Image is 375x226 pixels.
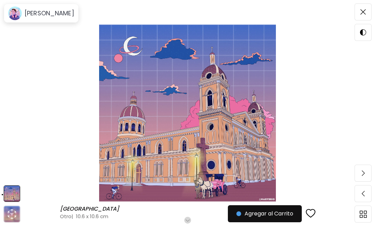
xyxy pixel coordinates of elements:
button: Agregar al Carrito [228,205,302,222]
h6: [PERSON_NAME] [25,9,74,17]
button: favorites [302,205,319,223]
h4: Otro | 10.6 x 10.6 cm [60,213,250,220]
div: animation [6,209,17,220]
h6: [GEOGRAPHIC_DATA] [60,206,121,212]
span: Agregar al Carrito [236,210,293,218]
